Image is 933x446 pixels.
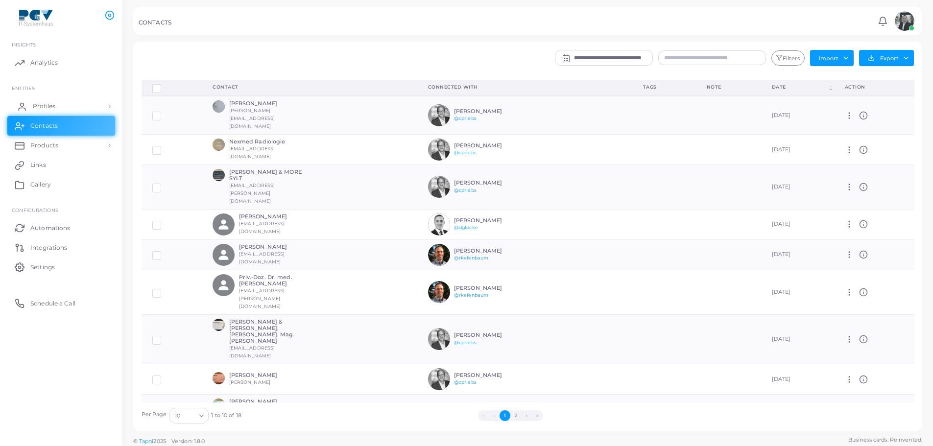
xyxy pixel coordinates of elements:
[7,257,115,277] a: Settings
[810,50,854,66] button: Import
[7,237,115,257] a: Integrations
[213,84,406,91] div: Contact
[845,84,904,91] div: action
[211,412,241,420] span: 1 to 10 of 18
[7,136,115,155] a: Products
[707,84,750,91] div: Note
[213,399,225,411] img: avatar
[229,379,270,385] small: [PERSON_NAME]
[7,175,115,194] a: Gallery
[454,255,488,260] a: @rkefenbaum
[454,372,526,378] h6: [PERSON_NAME]
[239,251,285,264] small: [EMAIL_ADDRESS][DOMAIN_NAME]
[510,410,521,421] button: Go to page 2
[7,116,115,136] a: Contacts
[30,263,55,272] span: Settings
[428,328,450,350] img: avatar
[229,100,311,107] h6: [PERSON_NAME]
[239,244,311,250] h6: [PERSON_NAME]
[7,293,115,313] a: Schedule a Call
[175,411,180,421] span: 10
[454,379,477,385] a: @cpriebs
[30,58,58,67] span: Analytics
[213,100,225,113] img: avatar
[454,225,478,230] a: @dglocke
[30,121,58,130] span: Contacts
[428,368,450,390] img: avatar
[428,281,450,303] img: avatar
[428,176,450,198] img: avatar
[213,319,225,331] img: avatar
[217,248,230,261] svg: person fill
[229,183,275,204] small: [EMAIL_ADDRESS][PERSON_NAME][DOMAIN_NAME]
[12,85,35,91] span: ENTITIES
[30,141,58,150] span: Products
[139,19,171,26] h5: CONTACTS
[153,437,166,446] span: 2025
[171,438,205,445] span: Version: 1.8.0
[772,288,823,296] div: [DATE]
[428,244,450,266] img: avatar
[30,180,51,189] span: Gallery
[454,188,477,193] a: @cpriebs
[454,116,477,121] a: @cpriebs
[239,288,285,309] small: [EMAIL_ADDRESS][PERSON_NAME][DOMAIN_NAME]
[454,108,526,115] h6: [PERSON_NAME]
[772,376,823,383] div: [DATE]
[772,335,823,343] div: [DATE]
[9,9,63,27] img: logo
[213,169,225,181] img: avatar
[500,410,510,421] button: Go to page 1
[454,217,526,224] h6: [PERSON_NAME]
[229,399,311,405] h6: [PERSON_NAME]
[454,142,526,149] h6: [PERSON_NAME]
[428,84,622,91] div: Connected With
[454,248,526,254] h6: [PERSON_NAME]
[12,42,36,47] span: INSIGHTS
[142,80,202,96] th: Row-selection
[213,139,225,151] img: avatar
[229,108,275,129] small: [PERSON_NAME][EMAIL_ADDRESS][DOMAIN_NAME]
[229,345,275,358] small: [EMAIL_ADDRESS][DOMAIN_NAME]
[169,408,209,423] div: Search for option
[428,104,450,126] img: avatar
[229,372,311,378] h6: [PERSON_NAME]
[848,436,922,444] span: Business cards. Reinvented.
[428,213,450,235] img: avatar
[454,150,477,155] a: @cpriebs
[772,220,823,228] div: [DATE]
[139,438,154,445] a: Tapni
[33,102,55,111] span: Profiles
[772,112,823,119] div: [DATE]
[30,299,75,308] span: Schedule a Call
[30,161,46,169] span: Links
[213,372,225,384] a: avatar
[772,251,823,258] div: [DATE]
[239,221,285,234] small: [EMAIL_ADDRESS][DOMAIN_NAME]
[229,139,311,145] h6: Nexmed Radiologie
[229,146,275,159] small: [EMAIL_ADDRESS][DOMAIN_NAME]
[217,279,230,292] svg: person fill
[7,53,115,72] a: Analytics
[454,292,488,298] a: @rkefenbaum
[454,180,526,186] h6: [PERSON_NAME]
[771,50,805,66] button: Filters
[428,139,450,161] img: avatar
[772,84,827,91] div: Date
[217,218,230,231] svg: person fill
[859,50,914,66] button: Export
[7,155,115,175] a: Links
[30,224,70,233] span: Automations
[772,183,823,191] div: [DATE]
[142,411,167,419] label: Per Page
[239,274,311,287] h6: Priv.-Doz. Dr. med. [PERSON_NAME]
[229,319,311,345] h6: [PERSON_NAME] & [PERSON_NAME], [PERSON_NAME]. Mag. [PERSON_NAME]
[532,410,543,421] button: Go to last page
[229,169,311,182] h6: [PERSON_NAME] & MORE SYLT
